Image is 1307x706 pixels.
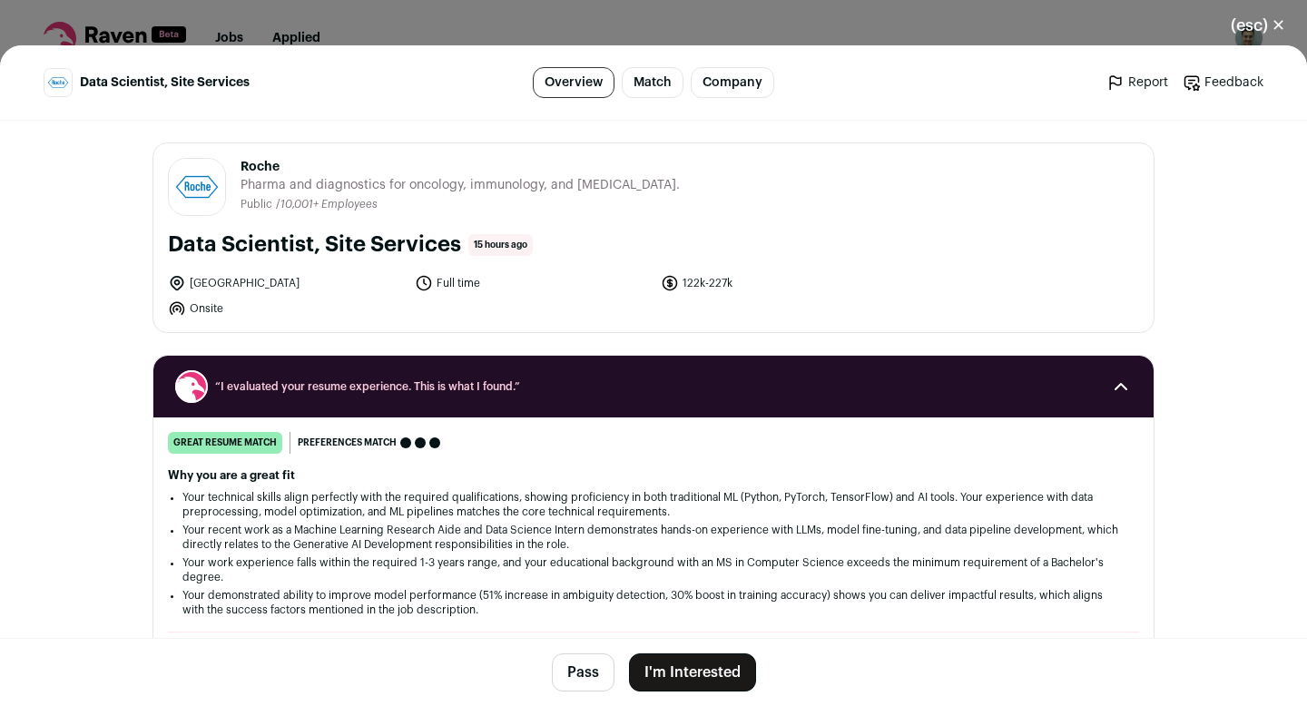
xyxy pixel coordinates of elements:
[80,74,250,92] span: Data Scientist, Site Services
[622,67,683,98] a: Match
[215,379,1092,394] span: “I evaluated your resume experience. This is what I found.”
[241,176,680,194] span: Pharma and diagnostics for oncology, immunology, and [MEDICAL_DATA].
[182,523,1125,552] li: Your recent work as a Machine Learning Research Aide and Data Science Intern demonstrates hands-o...
[182,555,1125,584] li: Your work experience falls within the required 1-3 years range, and your educational background w...
[168,230,461,260] h1: Data Scientist, Site Services
[182,490,1125,519] li: Your technical skills align perfectly with the required qualifications, showing proficiency in bo...
[241,198,276,211] li: Public
[276,198,378,211] li: /
[168,274,404,292] li: [GEOGRAPHIC_DATA]
[1209,5,1307,45] button: Close modal
[629,653,756,691] button: I'm Interested
[415,274,651,292] li: Full time
[168,299,404,318] li: Onsite
[241,158,680,176] span: Roche
[533,67,614,98] a: Overview
[44,69,72,96] img: c5e9496f2d19f68810e3499038846a0de8b90eb90416f7c23cb810e32c3d3e34.jpg
[280,199,378,210] span: 10,001+ Employees
[168,432,282,454] div: great resume match
[468,234,533,256] span: 15 hours ago
[1183,74,1263,92] a: Feedback
[298,434,397,452] span: Preferences match
[661,274,897,292] li: 122k-227k
[1106,74,1168,92] a: Report
[691,67,774,98] a: Company
[169,159,225,215] img: c5e9496f2d19f68810e3499038846a0de8b90eb90416f7c23cb810e32c3d3e34.jpg
[182,588,1125,617] li: Your demonstrated ability to improve model performance (51% increase in ambiguity detection, 30% ...
[168,468,1139,483] h2: Why you are a great fit
[552,653,614,691] button: Pass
